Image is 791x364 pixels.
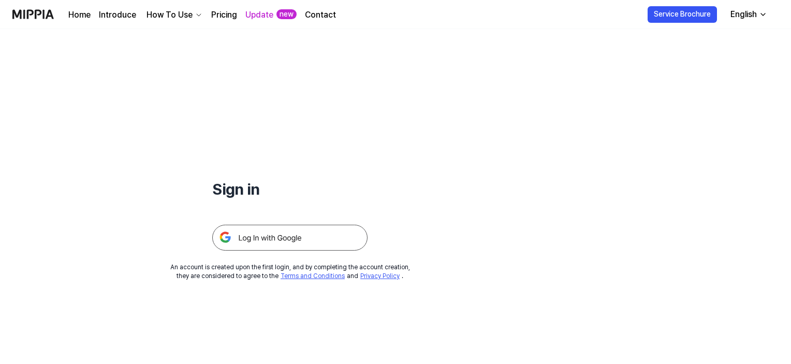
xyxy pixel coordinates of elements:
a: Contact [305,9,336,21]
a: Terms and Conditions [281,272,345,280]
a: Update [245,9,273,21]
button: English [722,4,773,25]
a: Home [68,9,91,21]
h1: Sign in [212,178,368,200]
div: How To Use [144,9,195,21]
a: Privacy Policy [360,272,400,280]
img: 구글 로그인 버튼 [212,225,368,251]
a: Pricing [211,9,237,21]
div: English [728,8,759,21]
a: Introduce [99,9,136,21]
div: new [276,9,297,20]
button: Service Brochure [648,6,717,23]
button: How To Use [144,9,203,21]
div: An account is created upon the first login, and by completing the account creation, they are cons... [170,263,410,281]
